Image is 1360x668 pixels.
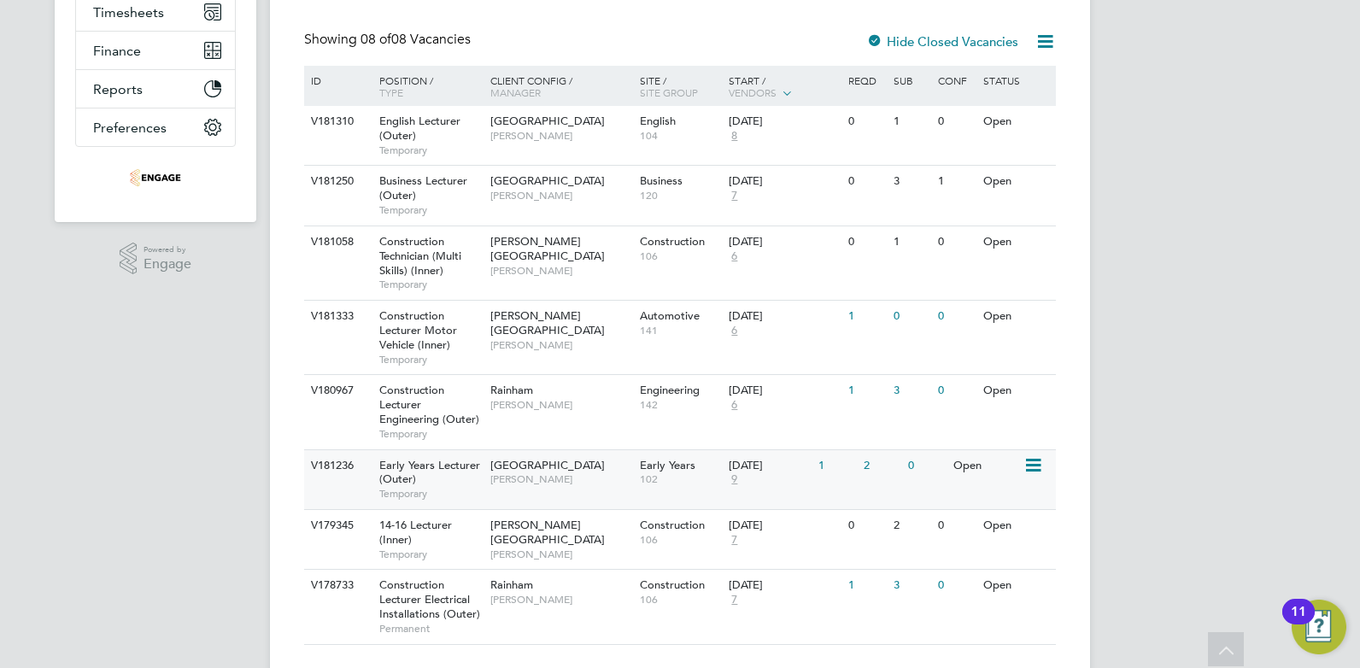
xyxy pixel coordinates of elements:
span: [GEOGRAPHIC_DATA] [490,173,605,188]
button: Open Resource Center, 11 new notifications [1292,600,1346,654]
span: Temporary [379,203,482,217]
div: 1 [934,166,978,197]
div: 3 [889,166,934,197]
span: [PERSON_NAME] [490,593,631,606]
div: 3 [889,570,934,601]
div: 0 [844,106,888,138]
img: omniapeople-logo-retina.png [130,164,181,191]
span: 7 [729,189,740,203]
span: Rainham [490,383,533,397]
div: 0 [934,510,978,542]
span: Site Group [640,85,698,99]
div: 1 [889,226,934,258]
span: Automotive [640,308,700,323]
span: 120 [640,189,721,202]
span: Timesheets [93,4,164,21]
div: Site / [636,66,725,107]
span: 7 [729,533,740,548]
div: [DATE] [729,384,840,398]
span: Engage [144,257,191,272]
div: Position / [366,66,486,107]
span: [GEOGRAPHIC_DATA] [490,458,605,472]
button: Finance [76,32,235,69]
div: V181333 [307,301,366,332]
span: 141 [640,324,721,337]
span: Reports [93,81,143,97]
span: Engineering [640,383,700,397]
span: 7 [729,593,740,607]
span: English [640,114,676,128]
div: 2 [859,450,904,482]
div: 1 [814,450,859,482]
span: Manager [490,85,541,99]
div: Sub [889,66,934,95]
span: 14-16 Lecturer (Inner) [379,518,452,547]
span: 106 [640,593,721,606]
div: 3 [889,375,934,407]
span: 08 Vacancies [361,31,471,48]
div: Open [979,301,1053,332]
div: Open [979,166,1053,197]
div: ID [307,66,366,95]
span: Business Lecturer (Outer) [379,173,467,202]
span: 102 [640,472,721,486]
span: Temporary [379,144,482,157]
div: [DATE] [729,578,840,593]
div: V181310 [307,106,366,138]
span: 142 [640,398,721,412]
div: Start / [724,66,844,108]
div: V180967 [307,375,366,407]
div: Open [979,510,1053,542]
span: Permanent [379,622,482,636]
span: Finance [93,43,141,59]
a: Go to home page [75,164,236,191]
div: 0 [844,510,888,542]
div: Open [979,375,1053,407]
div: Open [979,226,1053,258]
span: Business [640,173,683,188]
div: V181236 [307,450,366,482]
span: Type [379,85,403,99]
span: Construction [640,234,705,249]
div: [DATE] [729,519,840,533]
div: V178733 [307,570,366,601]
span: Construction Technician (Multi Skills) (Inner) [379,234,461,278]
div: 0 [934,301,978,332]
label: Hide Closed Vacancies [866,33,1018,50]
span: Construction Lecturer Electrical Installations (Outer) [379,577,480,621]
span: 106 [640,249,721,263]
span: Construction Lecturer Engineering (Outer) [379,383,479,426]
div: 1 [844,301,888,332]
div: 1 [844,375,888,407]
span: Temporary [379,353,482,366]
a: Powered byEngage [120,243,192,275]
div: 0 [844,226,888,258]
span: English Lecturer (Outer) [379,114,460,143]
span: Construction [640,577,705,592]
div: Open [949,450,1023,482]
div: 0 [844,166,888,197]
div: V181058 [307,226,366,258]
div: Status [979,66,1053,95]
div: Reqd [844,66,888,95]
span: [PERSON_NAME] [490,129,631,143]
div: Open [979,106,1053,138]
div: [DATE] [729,309,840,324]
span: Early Years Lecturer (Outer) [379,458,480,487]
span: 9 [729,472,740,487]
div: 0 [904,450,948,482]
span: [GEOGRAPHIC_DATA] [490,114,605,128]
span: [PERSON_NAME] [490,189,631,202]
span: [PERSON_NAME] [490,548,631,561]
span: 8 [729,129,740,144]
span: [PERSON_NAME] [490,264,631,278]
div: [DATE] [729,114,840,129]
div: 2 [889,510,934,542]
span: [PERSON_NAME] [490,472,631,486]
div: Showing [304,31,474,49]
span: Preferences [93,120,167,136]
div: V179345 [307,510,366,542]
div: V181250 [307,166,366,197]
div: 1 [889,106,934,138]
span: Construction Lecturer Motor Vehicle (Inner) [379,308,457,352]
